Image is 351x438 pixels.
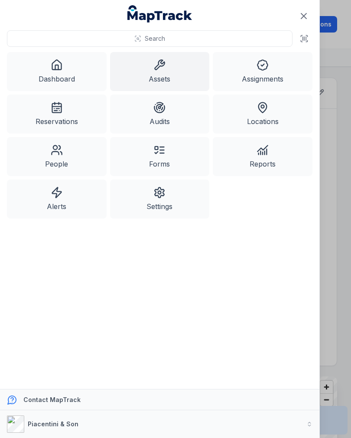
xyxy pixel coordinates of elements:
[213,52,312,91] a: Assignments
[7,52,107,91] a: Dashboard
[213,137,312,176] a: Reports
[110,95,210,134] a: Audits
[110,52,210,91] a: Assets
[7,95,107,134] a: Reservations
[7,137,107,176] a: People
[28,420,78,428] strong: Piacentini & Son
[7,30,292,47] button: Search
[110,137,210,176] a: Forms
[213,95,312,134] a: Locations
[127,5,192,23] a: MapTrack
[7,180,107,219] a: Alerts
[145,34,165,43] span: Search
[295,7,313,25] button: Close navigation
[23,396,81,403] strong: Contact MapTrack
[110,180,210,219] a: Settings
